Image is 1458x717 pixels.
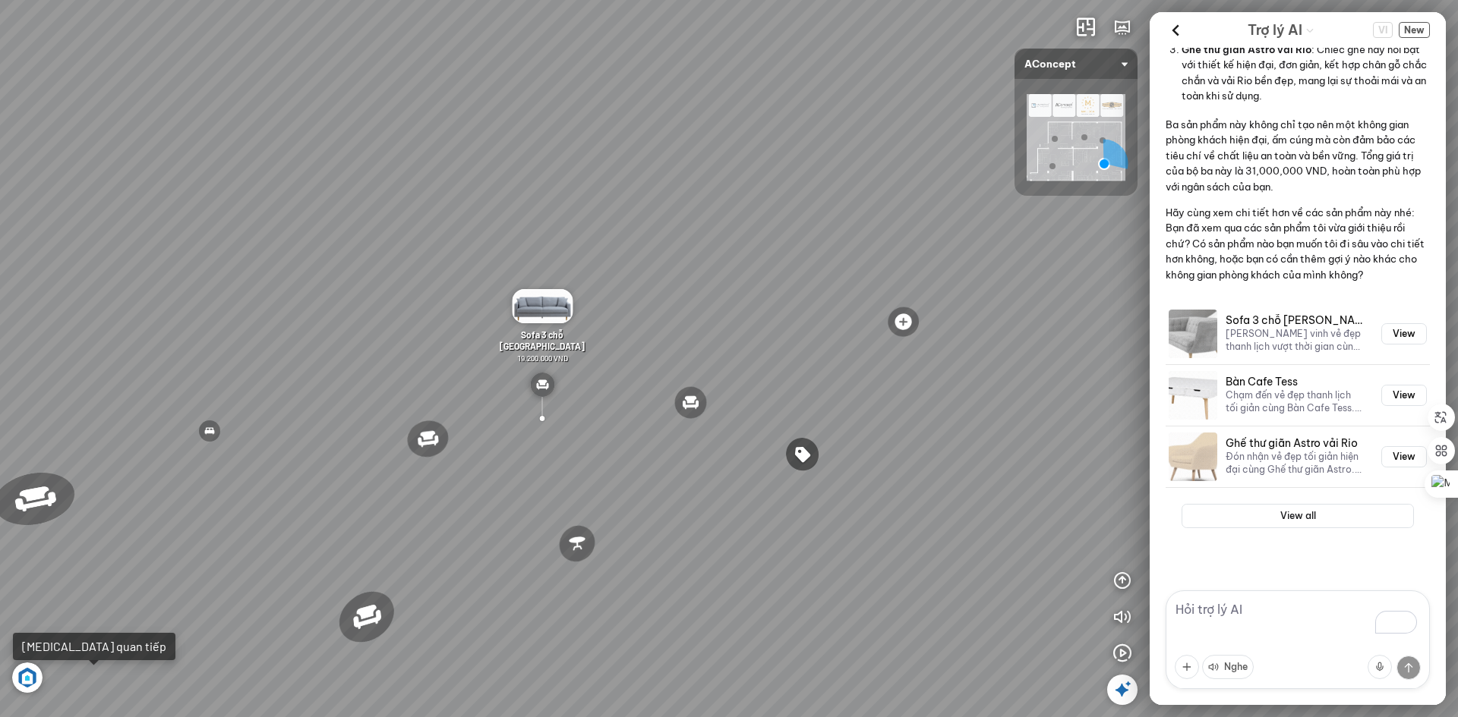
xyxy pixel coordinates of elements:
div: AI Guide options [1248,18,1314,42]
button: View [1381,446,1427,467]
button: Change language [1373,22,1393,38]
button: View all [1182,504,1414,528]
button: View [1381,385,1427,406]
span: AConcept [1024,49,1128,79]
span: Trợ lý AI [1248,20,1302,41]
li: : Chiếc ghế này nổi bật với thiết kế hiện đại, đơn giản, kết hợp chân gỗ chắc chắn và vải Rio bền... [1182,39,1430,106]
p: Ba sản phẩm này không chỉ tạo nên một không gian phòng khách hiện đại, ấm cúng mà còn đảm bảo các... [1166,117,1430,194]
img: type_sofa_CL2K24RXHCN6.svg [530,373,554,397]
img: Bàn Cafe Tess [1169,371,1217,420]
span: New [1399,22,1430,38]
h3: Ghế thư giãn Astro vải Rio [1226,437,1363,450]
img: Sofa 3 chỗ Jonna vải Holly [1169,310,1217,358]
textarea: To enrich screen reader interactions, please activate Accessibility in Grammarly extension settings [1166,590,1430,689]
h3: Sofa 3 chỗ [PERSON_NAME] Holly [1226,314,1363,327]
button: View [1381,323,1427,344]
img: Ghế thư giãn Astro vải Rio [1169,432,1217,481]
span: Ghế thư giãn Astro vải Rio [1182,43,1311,55]
p: [PERSON_NAME] vinh vẻ đẹp thanh lịch vượt thời gian cùng [PERSON_NAME]. Thiết kế chần nút cổ điển... [1226,327,1363,354]
img: Artboard_6_4x_1_F4RHW9YJWHU.jpg [12,662,43,693]
p: Chạm đến vẻ đẹp thanh lịch tối giản cùng Bàn Cafe Tess. Với những đường nét gọn gàng, bề mặt trắn... [1226,388,1363,415]
span: VI [1373,22,1393,38]
h3: Bàn Cafe Tess [1226,376,1363,388]
span: 19.200.000 VND [517,354,568,363]
p: Đón nhận vẻ đẹp tối giản hiện đại cùng Ghế thư giãn Astro. Với phom dáng ôm nhẹ nhàng và kết cấu ... [1226,450,1363,476]
p: Hãy cùng xem chi tiết hơn về các sản phẩm này nhé: Bạn đã xem qua các sản phẩm tôi vừa giới thiệu... [1166,205,1430,282]
button: Nghe [1202,655,1254,679]
span: Sofa 3 chỗ [GEOGRAPHIC_DATA] [500,329,585,351]
button: New Chat [1399,22,1430,38]
img: AConcept_CTMHTJT2R6E4.png [1027,94,1125,181]
img: Sofa_3_ch__Adel_JDPY27NEHH3G.gif [512,289,573,323]
div: [MEDICAL_DATA] quan tiếp [22,639,166,654]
